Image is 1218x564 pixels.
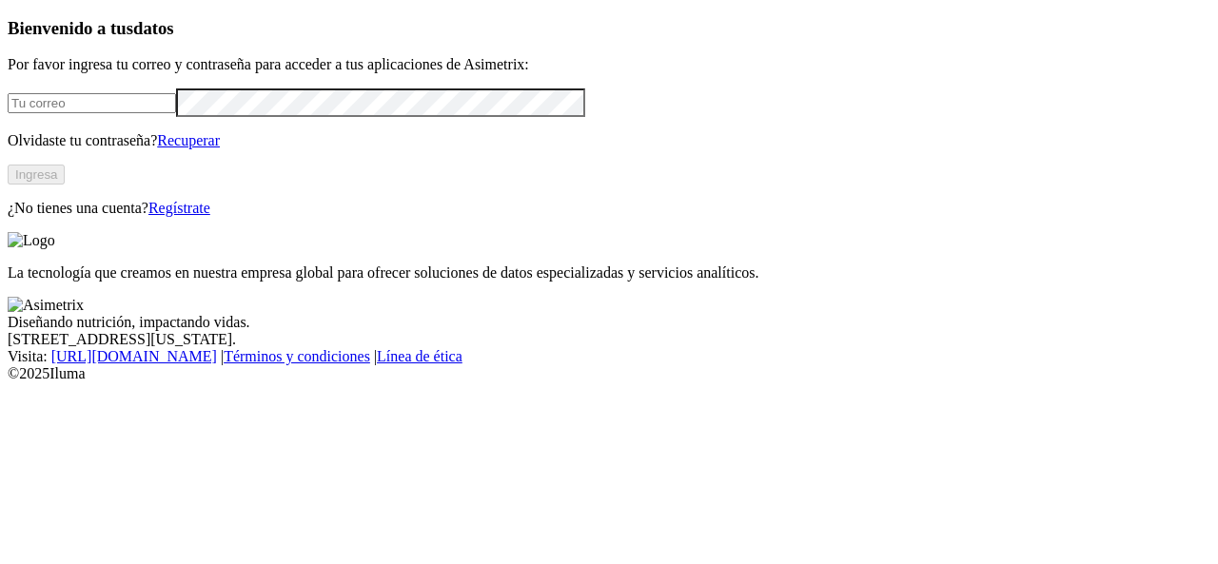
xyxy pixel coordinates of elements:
[51,348,217,364] a: [URL][DOMAIN_NAME]
[8,165,65,185] button: Ingresa
[157,132,220,148] a: Recuperar
[148,200,210,216] a: Regístrate
[133,18,174,38] span: datos
[8,93,176,113] input: Tu correo
[8,331,1210,348] div: [STREET_ADDRESS][US_STATE].
[224,348,370,364] a: Términos y condiciones
[377,348,462,364] a: Línea de ética
[8,365,1210,382] div: © 2025 Iluma
[8,348,1210,365] div: Visita : | |
[8,232,55,249] img: Logo
[8,297,84,314] img: Asimetrix
[8,56,1210,73] p: Por favor ingresa tu correo y contraseña para acceder a tus aplicaciones de Asimetrix:
[8,314,1210,331] div: Diseñando nutrición, impactando vidas.
[8,264,1210,282] p: La tecnología que creamos en nuestra empresa global para ofrecer soluciones de datos especializad...
[8,132,1210,149] p: Olvidaste tu contraseña?
[8,200,1210,217] p: ¿No tienes una cuenta?
[8,18,1210,39] h3: Bienvenido a tus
